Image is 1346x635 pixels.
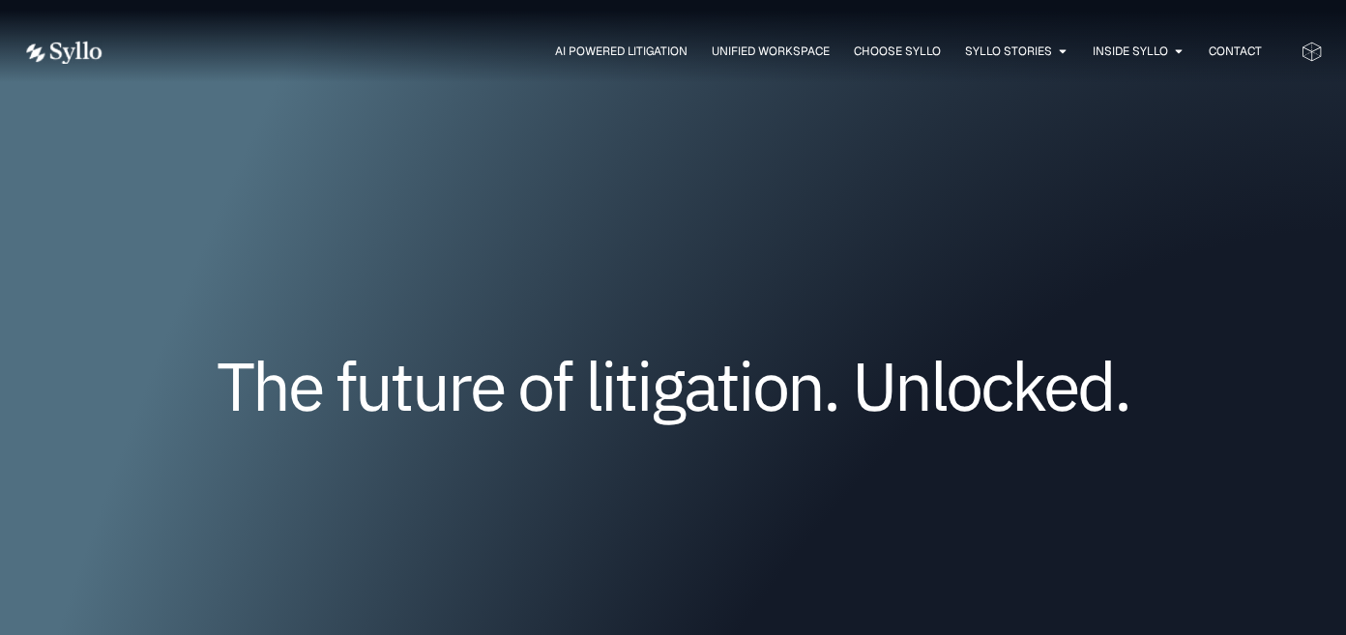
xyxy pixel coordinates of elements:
a: AI Powered Litigation [555,43,688,60]
div: Menu Toggle [141,43,1262,61]
a: Contact [1209,43,1262,60]
a: Choose Syllo [854,43,941,60]
h1: The future of litigation. Unlocked. [139,354,1207,418]
a: Syllo Stories [965,43,1052,60]
a: Unified Workspace [712,43,830,60]
a: Inside Syllo [1093,43,1168,60]
img: white logo [23,41,102,65]
nav: Menu [141,43,1262,61]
